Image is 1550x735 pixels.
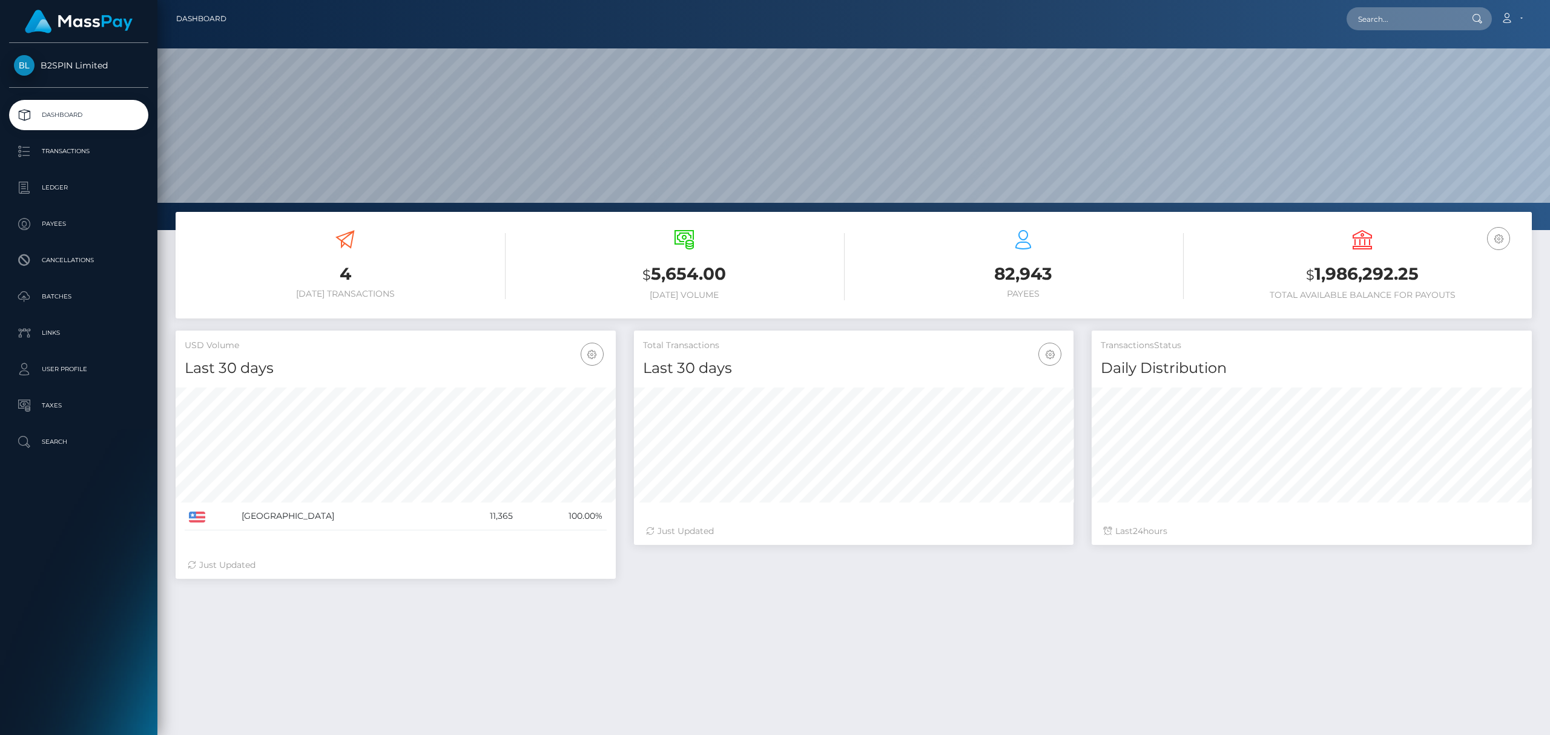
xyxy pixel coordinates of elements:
[14,55,35,76] img: B2SPIN Limited
[14,251,143,269] p: Cancellations
[25,10,133,33] img: MassPay Logo
[1202,262,1523,287] h3: 1,986,292.25
[185,358,607,379] h4: Last 30 days
[1154,340,1181,351] mh: Status
[9,245,148,275] a: Cancellations
[9,391,148,421] a: Taxes
[237,503,451,530] td: [GEOGRAPHIC_DATA]
[188,559,604,572] div: Just Updated
[14,324,143,342] p: Links
[14,360,143,378] p: User Profile
[9,60,148,71] span: B2SPIN Limited
[14,142,143,160] p: Transactions
[1133,526,1143,536] span: 24
[185,340,607,352] h5: USD Volume
[185,262,506,286] h3: 4
[524,262,845,287] h3: 5,654.00
[14,215,143,233] p: Payees
[9,318,148,348] a: Links
[9,354,148,384] a: User Profile
[9,136,148,166] a: Transactions
[517,503,607,530] td: 100.00%
[14,179,143,197] p: Ledger
[14,288,143,306] p: Batches
[14,433,143,451] p: Search
[1202,290,1523,300] h6: Total Available Balance for Payouts
[863,289,1184,299] h6: Payees
[176,6,226,31] a: Dashboard
[646,525,1062,538] div: Just Updated
[642,266,651,283] small: $
[189,512,205,522] img: US.png
[643,358,1065,379] h4: Last 30 days
[14,397,143,415] p: Taxes
[643,340,1065,352] h5: Total Transactions
[1101,340,1523,352] h5: Transactions
[1347,7,1460,30] input: Search...
[1101,358,1523,379] h4: Daily Distribution
[9,427,148,457] a: Search
[9,100,148,130] a: Dashboard
[524,290,845,300] h6: [DATE] Volume
[450,503,517,530] td: 11,365
[185,289,506,299] h6: [DATE] Transactions
[1306,266,1314,283] small: $
[1104,525,1520,538] div: Last hours
[863,262,1184,286] h3: 82,943
[14,106,143,124] p: Dashboard
[9,282,148,312] a: Batches
[9,173,148,203] a: Ledger
[9,209,148,239] a: Payees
